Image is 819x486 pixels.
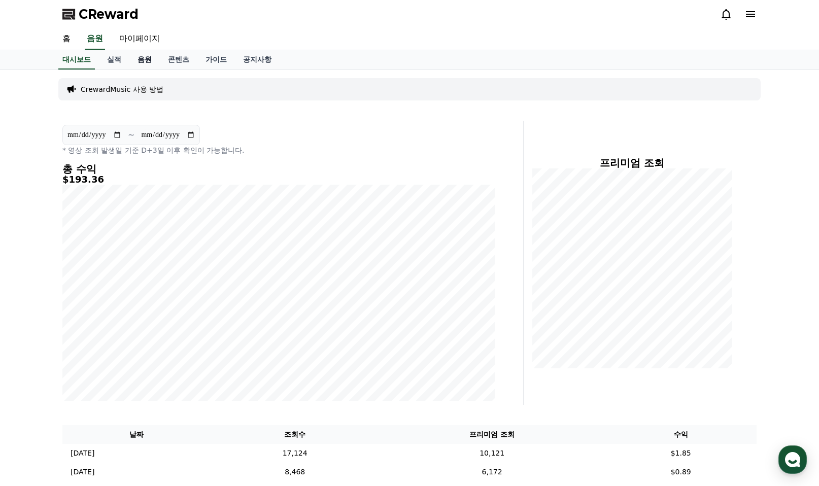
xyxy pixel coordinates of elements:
[157,337,169,345] span: 설정
[211,463,379,481] td: 8,468
[211,444,379,463] td: 17,124
[605,444,757,463] td: $1.85
[379,425,605,444] th: 프리미엄 조회
[197,50,235,70] a: 가이드
[85,28,105,50] a: 음원
[235,50,280,70] a: 공지사항
[128,129,134,141] p: ~
[379,463,605,481] td: 6,172
[111,28,168,50] a: 마이페이지
[605,425,757,444] th: 수익
[211,425,379,444] th: 조회수
[532,157,732,168] h4: 프리미엄 조회
[62,145,495,155] p: * 영상 조회 발생일 기준 D+3일 이후 확인이 가능합니다.
[54,28,79,50] a: 홈
[605,463,757,481] td: $0.89
[3,322,67,347] a: 홈
[379,444,605,463] td: 10,121
[58,50,95,70] a: 대시보드
[71,448,94,459] p: [DATE]
[62,175,495,185] h5: $193.36
[62,163,495,175] h4: 총 수익
[32,337,38,345] span: 홈
[62,425,211,444] th: 날짜
[93,337,105,345] span: 대화
[160,50,197,70] a: 콘텐츠
[62,6,139,22] a: CReward
[131,322,195,347] a: 설정
[81,84,163,94] a: CrewardMusic 사용 방법
[79,6,139,22] span: CReward
[129,50,160,70] a: 음원
[99,50,129,70] a: 실적
[67,322,131,347] a: 대화
[71,467,94,477] p: [DATE]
